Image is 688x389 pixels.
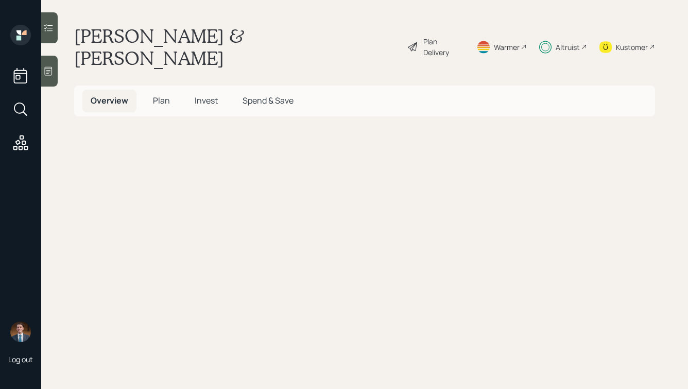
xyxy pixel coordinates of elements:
[153,95,170,106] span: Plan
[10,322,31,342] img: hunter_neumayer.jpg
[423,36,464,58] div: Plan Delivery
[8,354,33,364] div: Log out
[195,95,218,106] span: Invest
[74,25,399,69] h1: [PERSON_NAME] & [PERSON_NAME]
[616,42,648,53] div: Kustomer
[91,95,128,106] span: Overview
[556,42,580,53] div: Altruist
[243,95,294,106] span: Spend & Save
[494,42,520,53] div: Warmer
